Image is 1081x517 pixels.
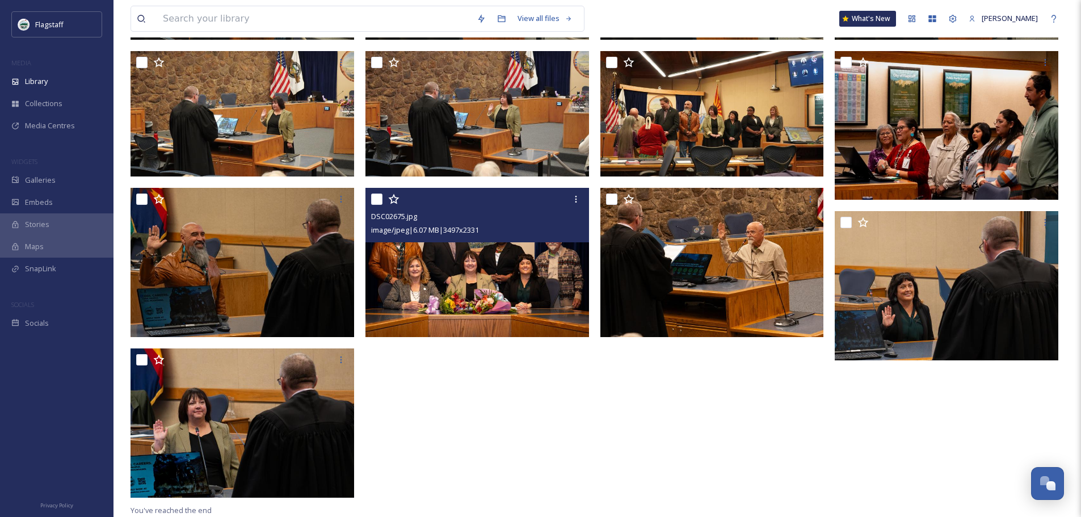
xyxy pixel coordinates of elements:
span: Collections [25,98,62,109]
span: Library [25,76,48,87]
a: [PERSON_NAME] [963,7,1044,30]
span: Galleries [25,175,56,186]
span: SnapLink [25,263,56,274]
img: DSC02610-Enhanced-NR.jpg [131,348,354,498]
img: DSC02628.jpg [600,188,824,337]
span: MEDIA [11,58,31,67]
img: DSC02675.jpg [365,188,589,337]
span: Privacy Policy [40,502,73,509]
a: View all files [512,7,578,30]
span: image/jpeg | 6.07 MB | 3497 x 2331 [371,225,479,235]
span: Maps [25,241,44,252]
span: Socials [25,318,49,329]
span: SOCIALS [11,300,34,309]
input: Search your library [157,6,471,31]
img: DSC01523.JPG [365,51,589,177]
a: Privacy Policy [40,498,73,511]
span: DSC02675.jpg [371,211,417,221]
button: Open Chat [1031,467,1064,500]
span: Flagstaff [35,19,64,30]
span: Embeds [25,197,53,208]
img: DSC01575.JPG [600,51,824,177]
span: Media Centres [25,120,75,131]
img: DSC02616-Enhanced-NR.jpg [835,211,1058,360]
span: You've reached the end [131,505,212,515]
img: images%20%282%29.jpeg [18,19,30,30]
img: DSC02621.jpg [131,188,354,337]
img: DSC01525.JPG [131,51,354,177]
img: DSC02637.jpg [835,51,1058,200]
a: What's New [839,11,896,27]
span: [PERSON_NAME] [982,13,1038,23]
span: WIDGETS [11,157,37,166]
span: Stories [25,219,49,230]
